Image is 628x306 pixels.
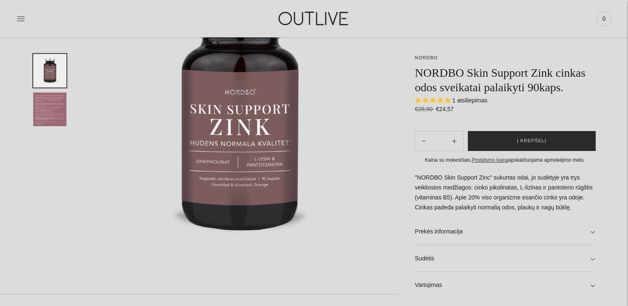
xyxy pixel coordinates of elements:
button: Į krepšelį [468,131,596,151]
span: 0 [598,13,610,24]
button: Translation missing: en.general.accessibility.image_thumbail [33,92,66,126]
span: €24,57 [436,106,454,112]
button: Subtract product quantity [445,131,463,151]
h1: NORDBO Skin Support Zink cinkas odos sveikatai palaikyti 90kaps. [415,66,595,95]
span: 1 atsiliepimas [452,97,487,104]
a: Vartojimas [415,272,595,299]
button: Add product quantity [415,131,433,151]
a: Sudėtis [415,245,595,272]
span: Į krepšelį [517,137,546,145]
span: 5.00 stars [415,97,452,104]
button: Translation missing: en.general.accessibility.image_thumbail [33,54,66,87]
input: Product quantity [433,135,445,147]
a: 0 [596,10,611,28]
a: NORDBO [415,55,437,60]
div: Kaina su mokesčiais. apskaičiuojama apmokėjimo metu. [415,156,595,165]
s: €28,90 [415,106,434,112]
a: Pristatymo kaina [472,157,508,163]
img: OUTLIVE [262,4,366,33]
p: "NORDBO Skin Support Zinc" sukurtas odai, jo sudėtyje yra trys veikliosios medžiagos: cinko pikol... [415,173,595,213]
a: Prekės informacija [415,219,595,245]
